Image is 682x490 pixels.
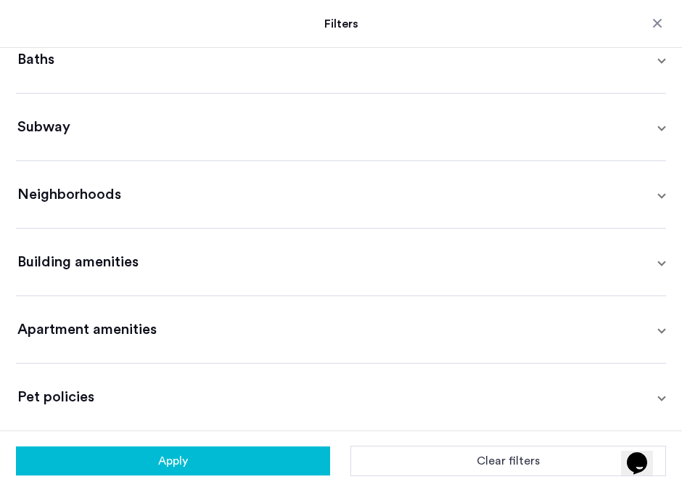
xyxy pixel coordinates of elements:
iframe: chat widget [621,432,667,475]
span: Apartment amenities [17,319,659,340]
span: Pet policies [17,387,659,407]
button: Close filters [650,16,665,30]
mat-expansion-panel-header: Apartment amenities [16,296,666,363]
div: Filters [324,15,358,33]
mat-expansion-panel-header: Baths [16,26,666,93]
mat-expansion-panel-header: Building amenities [16,229,666,295]
button: Apply fikters [16,446,330,475]
mat-expansion-panel-header: Neighborhoods [16,161,666,228]
span: Subway [17,117,659,137]
span: Neighborhoods [17,184,659,205]
span: Building amenities [17,252,659,272]
span: Baths [17,49,659,70]
mat-expansion-panel-header: Subway [16,94,666,160]
button: Clear filters [350,446,666,476]
mat-expansion-panel-header: Pet policies [16,364,666,430]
